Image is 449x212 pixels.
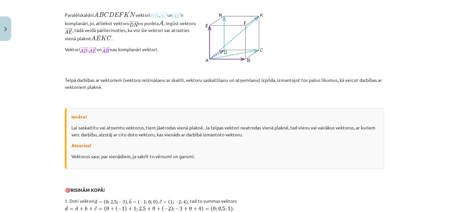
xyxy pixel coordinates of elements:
img: equation_11.pdf [173,13,181,18]
p: Vektorus sauc par vienādiem, ja sakrīt to vērsumi un garumi. [71,153,379,160]
p: 🎯 [65,187,384,194]
span: C [104,12,109,17]
p: Paralēlskaldnī vektori , un ir komplanāri, jo, atliekot vektoru no punkta , iegūst vektoru , tādā... [65,10,197,42]
strong: Ievēro! [71,114,87,120]
p: Lai saskaitītu vai atņemtu vektorus, tiem jāatrodas vienā plaknē. Ja telpas vektori neatrodas vie... [71,124,379,138]
img: equation_17.pdf [95,199,190,204]
span: K [101,36,107,40]
p: Telpā darbības ar vektoriem (vektora reizināšanu ar skaitli, vektoru saskaitīšanu un atņemšanu) i... [65,77,384,90]
b: RISINĀM KOPĀ! [70,187,105,193]
span: A [91,35,96,40]
img: equation_14.pdf [80,47,88,53]
img: equation_9.pdf [150,13,159,18]
img: Attēls [204,10,266,66]
span: N [130,12,136,17]
img: equation_10.pdf [160,13,167,18]
span: A [94,12,99,17]
img: icon-close-lesson-0947bae3869378f0d4975bcd49f059093ad1ed9edebbc8119c70593378902aed.svg [4,27,7,31]
span: C [106,36,111,41]
span: A [159,20,164,25]
span: F [119,12,124,17]
span: B [99,12,104,17]
img: equation_12.pdf [130,21,138,27]
img: equation_13.pdf [65,28,72,34]
p: Vektori , un nav komplanāri vektori. [65,46,197,53]
img: equation_15.pdf [89,47,97,53]
span: E [114,12,119,17]
span: E [96,36,101,40]
span: D [109,12,114,17]
strong: Atceries! [71,142,91,148]
img: equation_18.pdf [65,206,233,211]
img: equation_16.pdf [102,47,110,53]
span: K [124,12,130,17]
p: 1. Doti vektori tad to summas vektors . [65,197,384,211]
